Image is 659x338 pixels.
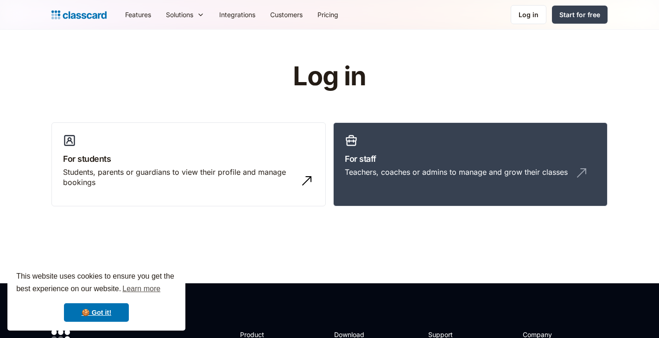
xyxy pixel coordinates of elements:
[64,303,129,322] a: dismiss cookie message
[333,122,608,207] a: For staffTeachers, coaches or admins to manage and grow their classes
[118,4,158,25] a: Features
[552,6,608,24] a: Start for free
[51,122,326,207] a: For studentsStudents, parents or guardians to view their profile and manage bookings
[63,167,296,188] div: Students, parents or guardians to view their profile and manage bookings
[263,4,310,25] a: Customers
[519,10,539,19] div: Log in
[51,8,107,21] a: Logo
[183,62,477,91] h1: Log in
[63,153,314,165] h3: For students
[559,10,600,19] div: Start for free
[166,10,193,19] div: Solutions
[16,271,177,296] span: This website uses cookies to ensure you get the best experience on our website.
[7,262,185,331] div: cookieconsent
[345,153,596,165] h3: For staff
[345,167,568,177] div: Teachers, coaches or admins to manage and grow their classes
[212,4,263,25] a: Integrations
[121,282,162,296] a: learn more about cookies
[511,5,546,24] a: Log in
[310,4,346,25] a: Pricing
[158,4,212,25] div: Solutions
